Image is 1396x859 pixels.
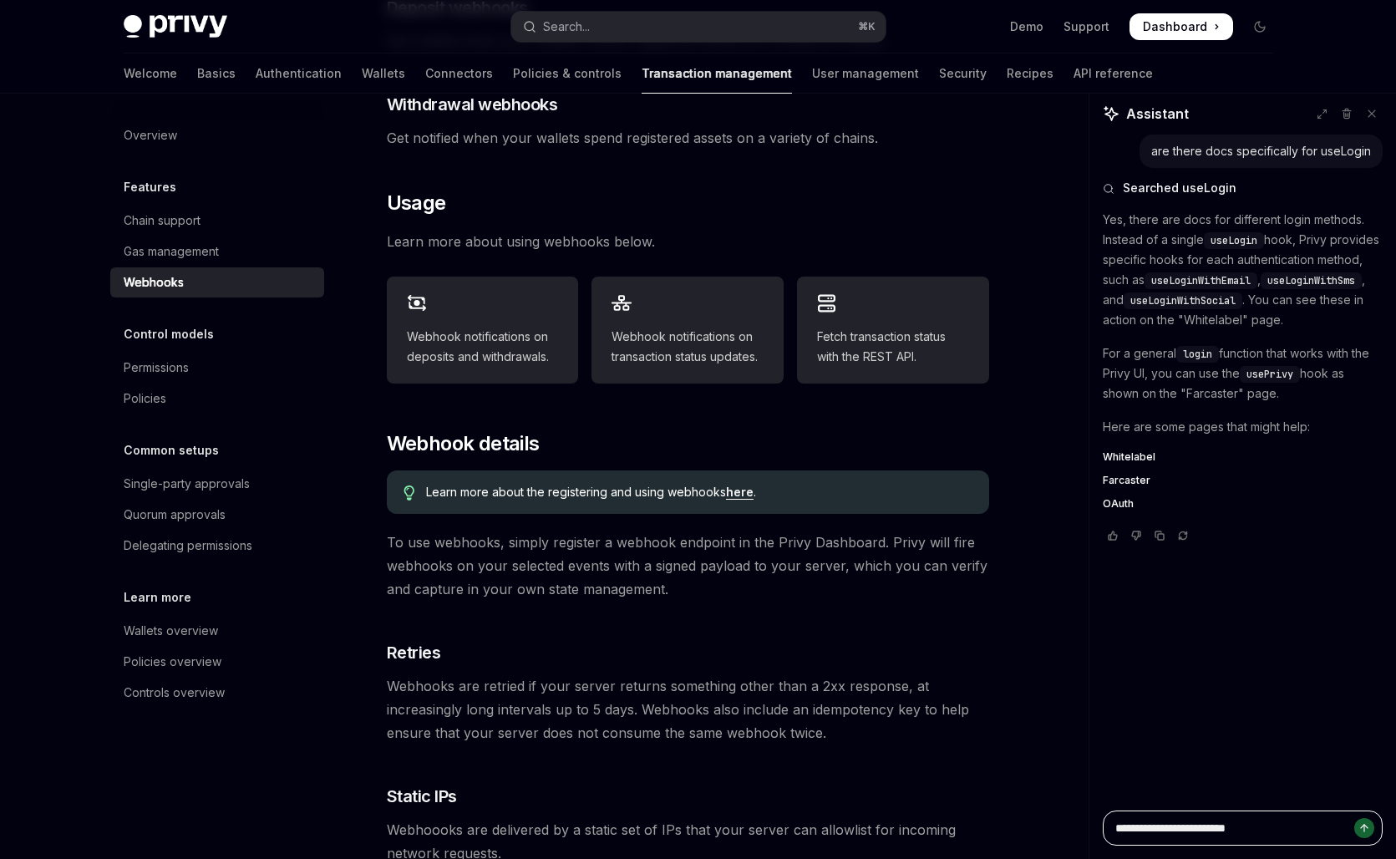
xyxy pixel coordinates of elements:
[124,177,176,197] h5: Features
[1123,180,1236,196] span: Searched useLogin
[124,621,218,641] div: Wallets overview
[110,500,324,530] a: Quorum approvals
[812,53,919,94] a: User management
[124,536,252,556] div: Delegating permissions
[425,53,493,94] a: Connectors
[1126,104,1189,124] span: Assistant
[1007,53,1053,94] a: Recipes
[110,531,324,561] a: Delegating permissions
[387,126,989,150] span: Get notified when your wallets spend registered assets on a variety of chains.
[124,15,227,38] img: dark logo
[1130,294,1236,308] span: useLoginWithSocial
[110,616,324,646] a: Wallets overview
[1063,18,1109,35] a: Support
[1103,811,1383,846] textarea: Ask a question...
[1103,474,1150,487] span: Farcaster
[1126,527,1146,544] button: Vote that response was not good
[1103,527,1123,544] button: Vote that response was good
[591,277,784,384] a: Webhook notifications on transaction status updates.
[110,120,324,150] a: Overview
[858,20,876,33] span: ⌘ K
[817,327,969,367] span: Fetch transaction status with the REST API.
[110,267,324,297] a: Webhooks
[797,277,989,384] a: Fetch transaction status with the REST API.
[1103,450,1155,464] span: Whitelabel
[124,440,219,460] h5: Common setups
[1103,210,1383,330] p: Yes, there are docs for different login methods. Instead of a single hook, Privy provides specifi...
[197,53,236,94] a: Basics
[1354,818,1374,838] button: Send message
[124,241,219,262] div: Gas management
[387,430,540,457] span: Webhook details
[387,190,446,216] span: Usage
[124,587,191,607] h5: Learn more
[1267,274,1355,287] span: useLoginWithSms
[1010,18,1043,35] a: Demo
[124,652,221,672] div: Policies overview
[1173,527,1193,544] button: Reload last chat
[256,53,342,94] a: Authentication
[1103,417,1383,437] p: Here are some pages that might help:
[1151,143,1371,160] div: are there docs specifically for useLogin
[1246,368,1293,381] span: usePrivy
[124,272,184,292] div: Webhooks
[124,211,201,231] div: Chain support
[124,358,189,378] div: Permissions
[124,474,250,494] div: Single-party approvals
[612,327,764,367] span: Webhook notifications on transaction status updates.
[1151,274,1251,287] span: useLoginWithEmail
[110,469,324,499] a: Single-party approvals
[124,125,177,145] div: Overview
[387,785,457,808] span: Static IPs
[407,327,559,367] span: Webhook notifications on deposits and withdrawals.
[1211,234,1257,247] span: useLogin
[426,484,972,501] span: Learn more about the registering and using webhooks .
[1103,450,1383,464] a: Whitelabel
[124,505,226,525] div: Quorum approvals
[387,277,579,384] a: Webhook notifications on deposits and withdrawals.
[939,53,987,94] a: Security
[1143,18,1207,35] span: Dashboard
[726,485,754,500] a: here
[124,53,177,94] a: Welcome
[110,206,324,236] a: Chain support
[110,384,324,414] a: Policies
[1150,527,1170,544] button: Copy chat response
[1074,53,1153,94] a: API reference
[110,647,324,677] a: Policies overview
[110,236,324,267] a: Gas management
[513,53,622,94] a: Policies & controls
[1103,180,1383,196] button: Searched useLogin
[387,641,441,664] span: Retries
[1183,348,1212,361] span: login
[1103,497,1383,511] a: OAuth
[387,93,558,116] span: Withdrawal webhooks
[1246,13,1273,40] button: Toggle dark mode
[1129,13,1233,40] a: Dashboard
[642,53,792,94] a: Transaction management
[110,353,324,383] a: Permissions
[387,531,989,601] span: To use webhooks, simply register a webhook endpoint in the Privy Dashboard. Privy will fire webho...
[124,389,166,409] div: Policies
[1103,343,1383,404] p: For a general function that works with the Privy UI, you can use the hook as shown on the "Farcas...
[387,230,989,253] span: Learn more about using webhooks below.
[124,324,214,344] h5: Control models
[387,674,989,745] span: Webhooks are retried if your server returns something other than a 2xx response, at increasingly ...
[404,485,415,501] svg: Tip
[362,53,405,94] a: Wallets
[110,678,324,708] a: Controls overview
[543,17,590,37] div: Search...
[1103,474,1383,487] a: Farcaster
[1103,497,1134,511] span: OAuth
[511,12,886,42] button: Open search
[124,683,225,703] div: Controls overview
